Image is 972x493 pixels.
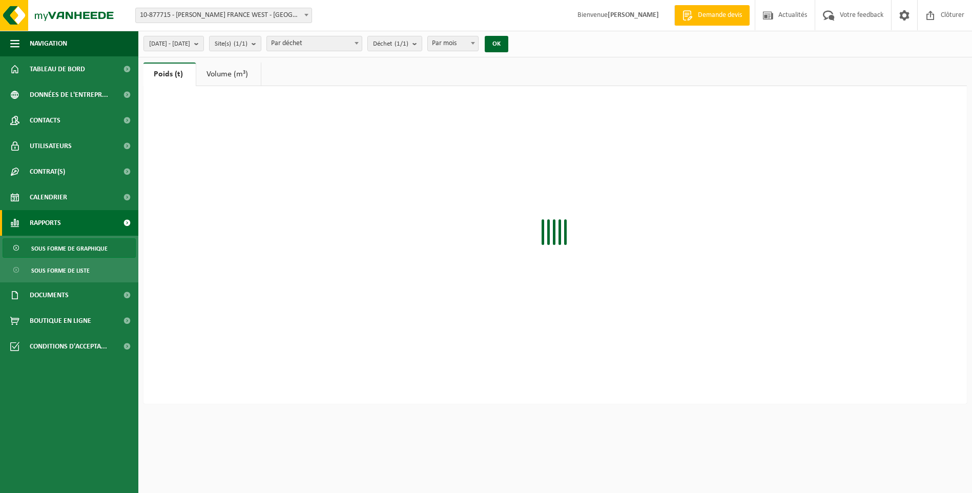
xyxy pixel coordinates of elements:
[30,56,85,82] span: Tableau de bord
[695,10,744,20] span: Demande devis
[485,36,508,52] button: OK
[30,184,67,210] span: Calendrier
[30,159,65,184] span: Contrat(s)
[266,36,362,51] span: Par déchet
[267,36,362,51] span: Par déchet
[30,334,107,359] span: Conditions d'accepta...
[209,36,261,51] button: Site(s)(1/1)
[31,239,108,258] span: Sous forme de graphique
[674,5,750,26] a: Demande devis
[428,36,478,51] span: Par mois
[3,238,136,258] a: Sous forme de graphique
[215,36,247,52] span: Site(s)
[373,36,408,52] span: Déchet
[149,36,190,52] span: [DATE] - [DATE]
[30,210,61,236] span: Rapports
[196,63,261,86] a: Volume (m³)
[30,308,91,334] span: Boutique en ligne
[30,31,67,56] span: Navigation
[608,11,659,19] strong: [PERSON_NAME]
[30,133,72,159] span: Utilisateurs
[143,36,204,51] button: [DATE] - [DATE]
[135,8,312,23] span: 10-877715 - ADLER PELZER FRANCE WEST - MORNAC
[136,8,312,23] span: 10-877715 - ADLER PELZER FRANCE WEST - MORNAC
[30,282,69,308] span: Documents
[31,261,90,280] span: Sous forme de liste
[3,260,136,280] a: Sous forme de liste
[30,82,108,108] span: Données de l'entrepr...
[367,36,422,51] button: Déchet(1/1)
[395,40,408,47] count: (1/1)
[30,108,60,133] span: Contacts
[143,63,196,86] a: Poids (t)
[234,40,247,47] count: (1/1)
[427,36,479,51] span: Par mois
